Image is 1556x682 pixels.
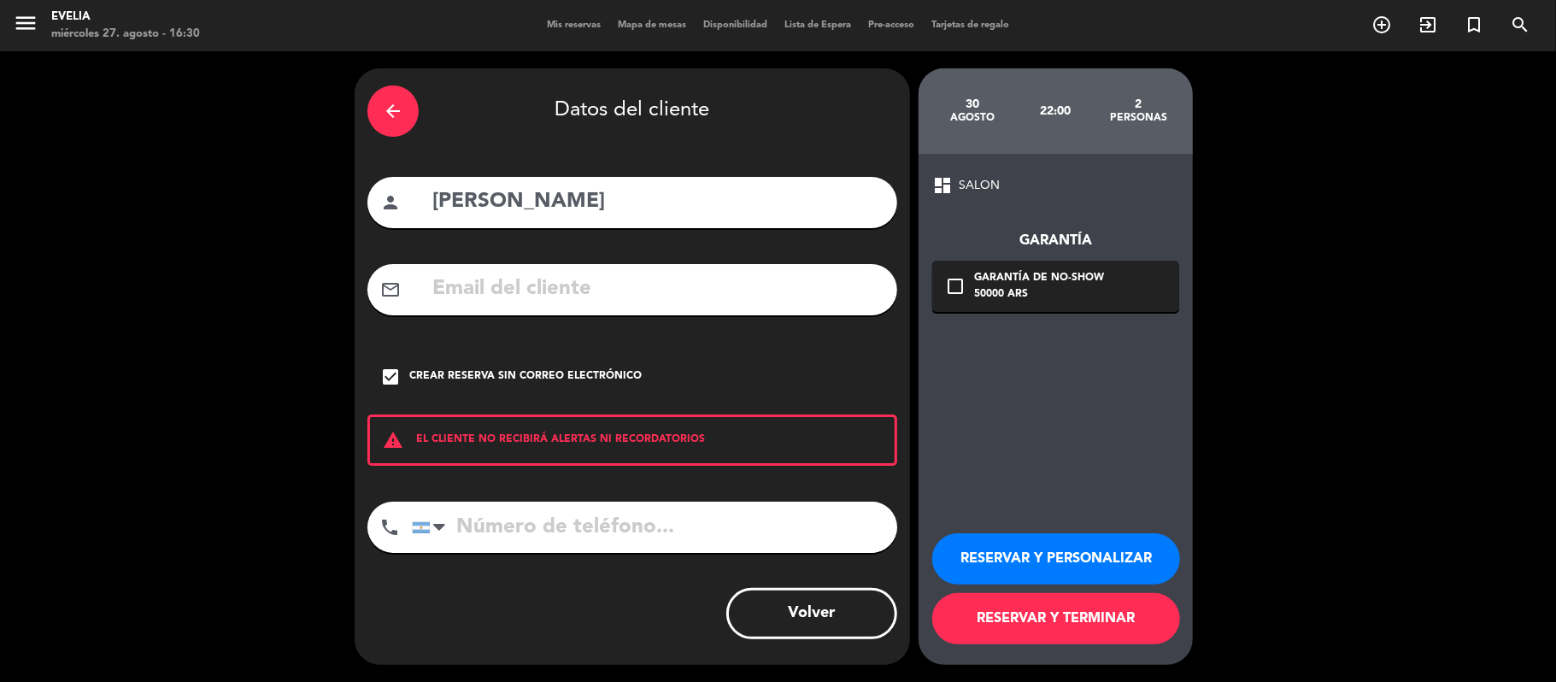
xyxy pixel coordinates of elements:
[367,414,897,466] div: EL CLIENTE NO RECIBIRÁ ALERTAS NI RECORDATORIOS
[776,21,860,30] span: Lista de Espera
[932,175,953,196] span: dashboard
[367,81,897,141] div: Datos del cliente
[370,430,416,450] i: warning
[923,21,1018,30] span: Tarjetas de regalo
[379,517,400,538] i: phone
[695,21,776,30] span: Disponibilidad
[932,230,1179,252] div: Garantía
[974,286,1104,303] div: 50000 ARS
[431,272,884,307] input: Email del cliente
[1464,15,1484,35] i: turned_in_not
[609,21,695,30] span: Mapa de mesas
[1371,15,1392,35] i: add_circle_outline
[1097,111,1180,125] div: personas
[383,101,403,121] i: arrow_back
[431,185,884,220] input: Nombre del cliente
[974,270,1104,287] div: Garantía de no-show
[538,21,609,30] span: Mis reservas
[1014,81,1097,141] div: 22:00
[412,502,897,553] input: Número de teléfono...
[932,533,1180,585] button: RESERVAR Y PERSONALIZAR
[726,588,897,639] button: Volver
[380,367,401,387] i: check_box
[945,276,966,297] i: check_box_outline_blank
[959,176,1000,196] span: SALON
[380,279,401,300] i: mail_outline
[932,593,1180,644] button: RESERVAR Y TERMINAR
[51,9,200,26] div: Evelia
[380,192,401,213] i: person
[1097,97,1180,111] div: 2
[13,10,38,36] i: menu
[931,97,1014,111] div: 30
[51,26,200,43] div: miércoles 27. agosto - 16:30
[860,21,923,30] span: Pre-acceso
[13,10,38,42] button: menu
[1510,15,1530,35] i: search
[413,503,452,552] div: Argentina: +54
[409,368,642,385] div: Crear reserva sin correo electrónico
[1418,15,1438,35] i: exit_to_app
[931,111,1014,125] div: agosto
